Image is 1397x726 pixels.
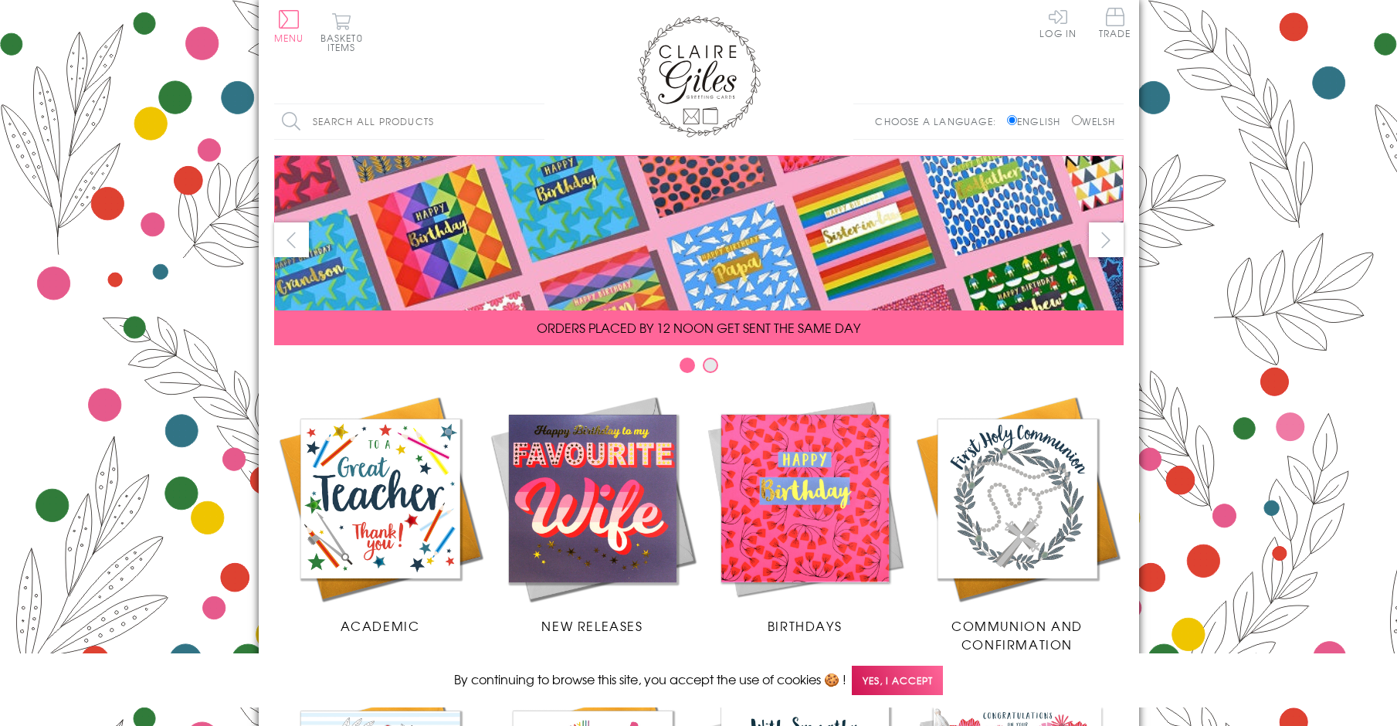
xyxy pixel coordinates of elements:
button: Carousel Page 1 (Current Slide) [680,358,695,373]
label: Welsh [1072,114,1116,128]
span: Yes, I accept [852,666,943,696]
span: Trade [1099,8,1131,38]
span: Birthdays [768,616,842,635]
div: Carousel Pagination [274,357,1124,381]
a: Communion and Confirmation [911,392,1124,653]
span: New Releases [541,616,643,635]
span: 0 items [327,31,363,54]
span: ORDERS PLACED BY 12 NOON GET SENT THE SAME DAY [537,318,860,337]
a: Academic [274,392,487,635]
a: Trade [1099,8,1131,41]
input: Welsh [1072,115,1082,125]
p: Choose a language: [875,114,1004,128]
button: next [1089,222,1124,257]
img: Claire Giles Greetings Cards [637,15,761,137]
input: Search [529,104,544,139]
input: Search all products [274,104,544,139]
button: Carousel Page 2 [703,358,718,373]
span: Menu [274,31,304,45]
button: prev [274,222,309,257]
button: Basket0 items [320,12,363,52]
a: Birthdays [699,392,911,635]
a: New Releases [487,392,699,635]
a: Log In [1039,8,1077,38]
input: English [1007,115,1017,125]
span: Communion and Confirmation [951,616,1083,653]
button: Menu [274,10,304,42]
label: English [1007,114,1068,128]
span: Academic [341,616,420,635]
